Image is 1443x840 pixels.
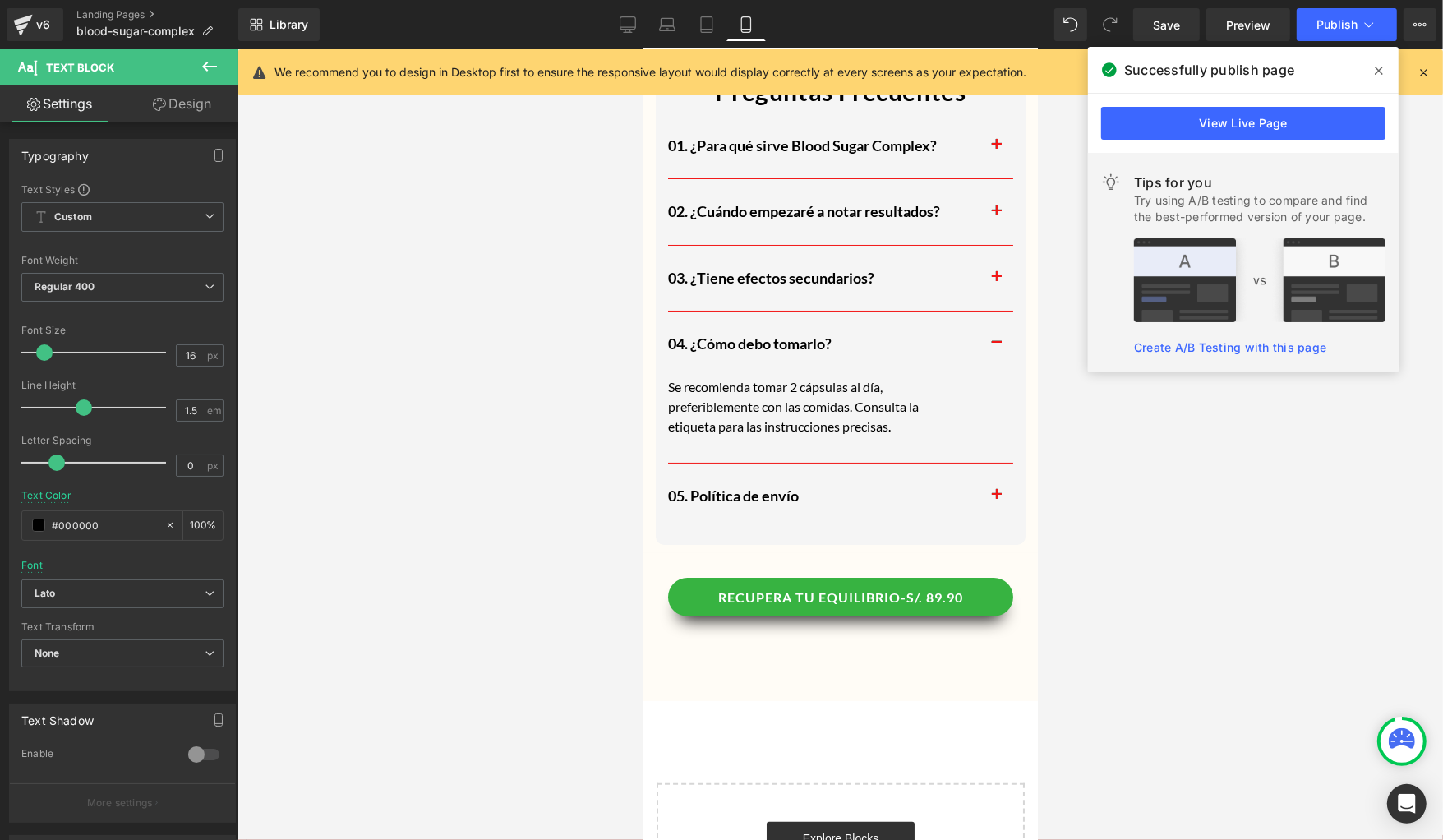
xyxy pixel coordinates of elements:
span: blood-sugar-complex [76,25,195,38]
div: Text Shadow [21,704,94,727]
div: Text Color [21,490,71,501]
span: Publish [1316,18,1358,31]
a: Laptop [648,8,687,41]
p: Se recomienda tomar 2 cápsulas al día, preferiblemente con las comidas. Consulta la etiqueta para... [25,328,320,387]
h2: 02. ¿Cuándo empezaré a notar resultados? [25,153,337,172]
a: v6 [7,8,63,41]
h2: 05. Política de envío [25,437,337,456]
h2: 04. ¿Cómo debo tomarlo? [25,285,337,304]
span: Save [1153,16,1180,34]
div: Font Size [21,325,224,336]
div: Typography [21,140,89,163]
p: More settings [87,796,153,810]
img: tip.png [1134,238,1385,322]
div: Open Intercom Messenger [1387,784,1427,824]
button: Redo [1094,8,1127,41]
a: View Live Page [1101,107,1385,140]
span: px [207,350,221,361]
i: Lato [35,587,56,601]
p: Preguntas Frecuentes [25,20,370,64]
div: Text Transform [21,621,224,633]
h2: 01. ¿Para qué sirve Blood Sugar Complex? [25,87,337,106]
span: px [207,460,221,471]
button: More [1404,8,1436,41]
a: Mobile [726,8,766,41]
a: Create A/B Testing with this page [1134,340,1326,354]
a: Desktop [608,8,648,41]
b: Custom [54,210,92,224]
div: Letter Spacing [21,435,224,446]
b: Regular 400 [35,280,95,293]
div: Font Weight [21,255,224,266]
div: Enable [21,747,172,764]
a: Preview [1206,8,1290,41]
button: More settings [10,783,235,822]
a: Design [122,85,242,122]
p: We recommend you to design in Desktop first to ensure the responsive layout would display correct... [274,63,1026,81]
div: Text Styles [21,182,224,196]
a: Tablet [687,8,726,41]
button: Publish [1297,8,1397,41]
span: Preview [1226,16,1270,34]
a: Landing Pages [76,8,238,21]
input: Color [52,516,157,534]
div: Try using A/B testing to compare and find the best-performed version of your page. [1134,192,1385,225]
div: Tips for you [1134,173,1385,192]
div: Font [21,560,43,571]
a: New Library [238,8,320,41]
b: None [35,647,60,659]
button: RECUPERA TU EQUILIBRIO-S/. 89.90 [25,528,370,567]
div: v6 [33,14,53,35]
button: Undo [1054,8,1087,41]
span: Text Block [46,61,114,74]
a: Explore Blocks [123,773,271,805]
img: light.svg [1101,173,1121,192]
span: em [207,405,221,416]
div: Line Height [21,380,224,391]
div: % [183,511,223,540]
span: Successfully publish page [1124,60,1294,80]
h2: 03. ¿Tiene efectos secundarios? [25,219,337,238]
span: Library [270,17,308,32]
